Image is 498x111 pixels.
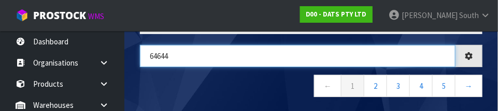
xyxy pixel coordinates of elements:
[387,75,410,97] a: 3
[432,75,456,97] a: 5
[33,9,86,22] span: ProStock
[88,11,104,21] small: WMS
[364,75,387,97] a: 2
[341,75,364,97] a: 1
[409,75,433,97] a: 4
[314,75,342,97] a: ←
[459,10,479,20] span: South
[300,6,373,23] a: D00 - DATS PTY LTD
[402,10,458,20] span: [PERSON_NAME]
[140,75,482,100] nav: Page navigation
[16,9,29,22] img: cube-alt.png
[455,75,482,97] a: →
[306,10,367,19] strong: D00 - DATS PTY LTD
[140,45,456,67] input: Search inventories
